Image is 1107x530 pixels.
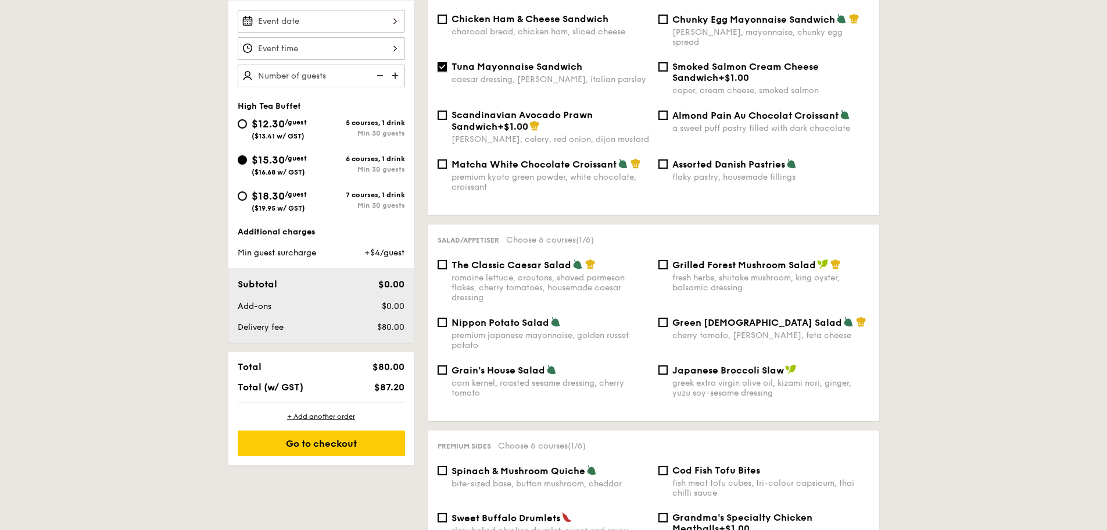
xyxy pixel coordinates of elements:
input: Matcha White Chocolate Croissantpremium kyoto green powder, white chocolate, croissant [438,159,447,169]
img: icon-chef-hat.a58ddaea.svg [830,259,841,269]
span: ($16.68 w/ GST) [252,168,305,176]
span: Tuna Mayonnaise Sandwich [452,61,582,72]
img: icon-vegetarian.fe4039eb.svg [786,158,797,169]
span: Smoked Salmon Cream Cheese Sandwich [672,61,819,83]
input: Event date [238,10,405,33]
div: [PERSON_NAME], mayonnaise, chunky egg spread [672,27,870,47]
img: icon-vegetarian.fe4039eb.svg [546,364,557,375]
div: Go to checkout [238,431,405,456]
input: Grilled Forest Mushroom Saladfresh herbs, shiitake mushroom, king oyster, balsamic dressing [658,260,668,269]
input: Event time [238,37,405,60]
input: The Classic Caesar Saladromaine lettuce, croutons, shaved parmesan flakes, cherry tomatoes, house... [438,260,447,269]
div: + Add another order [238,412,405,421]
img: icon-vegan.f8ff3823.svg [785,364,797,375]
div: romaine lettuce, croutons, shaved parmesan flakes, cherry tomatoes, housemade caesar dressing [452,273,649,303]
span: Total (w/ GST) [238,382,303,393]
img: icon-vegetarian.fe4039eb.svg [840,109,850,120]
div: greek extra virgin olive oil, kizami nori, ginger, yuzu soy-sesame dressing [672,378,870,398]
span: Sweet Buffalo Drumlets [452,513,560,524]
div: premium kyoto green powder, white chocolate, croissant [452,172,649,192]
span: Nippon Potato Salad [452,317,549,328]
img: icon-vegetarian.fe4039eb.svg [572,259,583,269]
span: High Tea Buffet [238,101,301,111]
img: icon-chef-hat.a58ddaea.svg [849,13,859,24]
img: icon-chef-hat.a58ddaea.svg [585,259,596,269]
span: +$1.00 [497,121,528,132]
div: premium japanese mayonnaise, golden russet potato [452,330,649,350]
div: Min 30 guests [321,129,405,137]
span: +$4/guest [364,248,404,258]
div: bite-sized base, button mushroom, cheddar [452,479,649,489]
span: Total [238,361,261,372]
input: Nippon Potato Saladpremium japanese mayonnaise, golden russet potato [438,318,447,327]
div: 6 courses, 1 drink [321,155,405,163]
div: Min 30 guests [321,165,405,173]
img: icon-chef-hat.a58ddaea.svg [529,120,540,131]
div: corn kernel, roasted sesame dressing, cherry tomato [452,378,649,398]
div: flaky pastry, housemade fillings [672,172,870,182]
input: $18.30/guest($19.95 w/ GST)7 courses, 1 drinkMin 30 guests [238,191,247,201]
div: Additional charges [238,226,405,238]
div: Min 30 guests [321,201,405,209]
span: Choose 6 courses [506,235,594,245]
div: [PERSON_NAME], celery, red onion, dijon mustard [452,134,649,144]
img: icon-spicy.37a8142b.svg [561,512,572,522]
span: Grilled Forest Mushroom Salad [672,259,816,271]
span: /guest [285,154,307,162]
img: icon-chef-hat.a58ddaea.svg [630,158,641,169]
img: icon-vegetarian.fe4039eb.svg [586,465,597,475]
span: $87.20 [374,382,404,393]
input: $15.30/guest($16.68 w/ GST)6 courses, 1 drinkMin 30 guests [238,155,247,165]
div: 7 courses, 1 drink [321,191,405,199]
img: icon-vegetarian.fe4039eb.svg [843,316,854,327]
div: caesar dressing, [PERSON_NAME], italian parsley [452,74,649,84]
img: icon-vegetarian.fe4039eb.svg [618,158,628,169]
span: Green [DEMOGRAPHIC_DATA] Salad [672,317,842,328]
span: Add-ons [238,301,271,311]
div: cherry tomato, [PERSON_NAME], feta cheese [672,330,870,340]
span: Choose 6 courses [498,441,586,451]
span: +$1.00 [718,72,749,83]
span: ($13.41 w/ GST) [252,132,304,140]
span: $80.00 [372,361,404,372]
span: (1/6) [576,235,594,245]
input: Spinach & Mushroom Quichebite-sized base, button mushroom, cheddar [438,466,447,475]
div: fresh herbs, shiitake mushroom, king oyster, balsamic dressing [672,273,870,293]
input: Chicken Ham & Cheese Sandwichcharcoal bread, chicken ham, sliced cheese [438,15,447,24]
span: Premium sides [438,442,491,450]
span: The Classic Caesar Salad [452,259,571,271]
input: Smoked Salmon Cream Cheese Sandwich+$1.00caper, cream cheese, smoked salmon [658,62,668,72]
img: icon-vegetarian.fe4039eb.svg [550,316,561,327]
div: 5 courses, 1 drink [321,119,405,127]
div: caper, cream cheese, smoked salmon [672,86,870,95]
span: /guest [285,118,307,126]
input: Number of guests [238,65,405,87]
span: Assorted Danish Pastries [672,159,785,170]
div: fish meat tofu cubes, tri-colour capsicum, thai chilli sauce [672,478,870,498]
input: Grandma's Specialty Chicken Meatballs+$1.00cauliflower, mushroom pink sauce [658,513,668,522]
span: Chicken Ham & Cheese Sandwich [452,13,608,24]
input: $12.30/guest($13.41 w/ GST)5 courses, 1 drinkMin 30 guests [238,119,247,129]
span: Delivery fee [238,322,284,332]
img: icon-vegan.f8ff3823.svg [817,259,829,269]
span: (1/6) [568,441,586,451]
img: icon-add.58712e84.svg [388,65,405,87]
span: Matcha White Chocolate Croissant [452,159,617,170]
input: Japanese Broccoli Slawgreek extra virgin olive oil, kizami nori, ginger, yuzu soy-sesame dressing [658,365,668,375]
span: $12.30 [252,118,285,130]
span: /guest [285,190,307,198]
input: Scandinavian Avocado Prawn Sandwich+$1.00[PERSON_NAME], celery, red onion, dijon mustard [438,111,447,120]
input: Grain's House Saladcorn kernel, roasted sesame dressing, cherry tomato [438,365,447,375]
span: ($19.95 w/ GST) [252,204,305,212]
span: $15.30 [252,154,285,166]
input: Assorted Danish Pastriesflaky pastry, housemade fillings [658,159,668,169]
input: Sweet Buffalo Drumletsslow baked chicken drumlet, sweet and spicy sauce [438,513,447,522]
span: Spinach & Mushroom Quiche [452,465,585,476]
input: Cod Fish Tofu Bitesfish meat tofu cubes, tri-colour capsicum, thai chilli sauce [658,466,668,475]
span: Subtotal [238,279,277,290]
span: Chunky Egg Mayonnaise Sandwich [672,14,835,25]
span: $80.00 [377,322,404,332]
input: Tuna Mayonnaise Sandwichcaesar dressing, [PERSON_NAME], italian parsley [438,62,447,72]
span: Cod Fish Tofu Bites [672,465,760,476]
span: Almond Pain Au Chocolat Croissant [672,110,839,121]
